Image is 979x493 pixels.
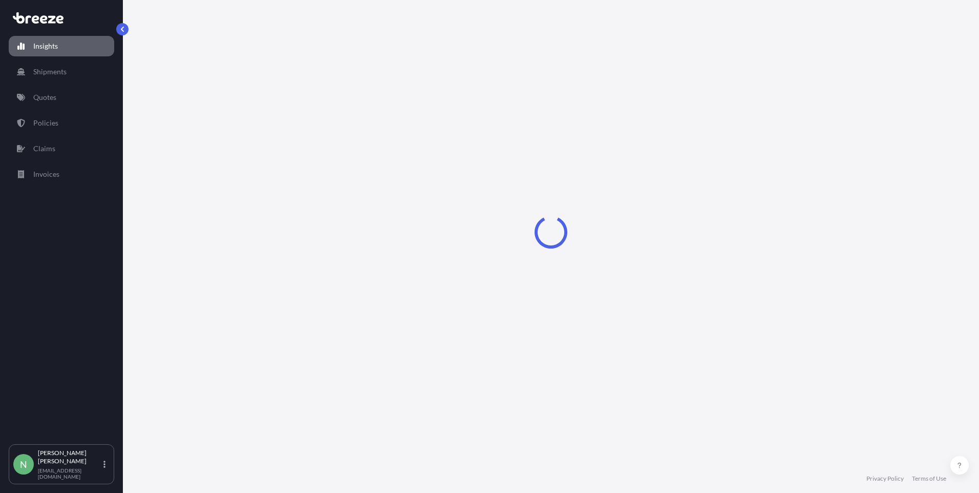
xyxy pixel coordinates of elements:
[912,475,946,483] a: Terms of Use
[33,67,67,77] p: Shipments
[9,138,114,159] a: Claims
[9,36,114,56] a: Insights
[33,92,56,102] p: Quotes
[866,475,904,483] a: Privacy Policy
[9,164,114,184] a: Invoices
[33,118,58,128] p: Policies
[33,143,55,154] p: Claims
[38,449,101,465] p: [PERSON_NAME] [PERSON_NAME]
[20,459,27,469] span: N
[9,61,114,82] a: Shipments
[38,467,101,480] p: [EMAIL_ADDRESS][DOMAIN_NAME]
[33,169,59,179] p: Invoices
[33,41,58,51] p: Insights
[9,87,114,108] a: Quotes
[9,113,114,133] a: Policies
